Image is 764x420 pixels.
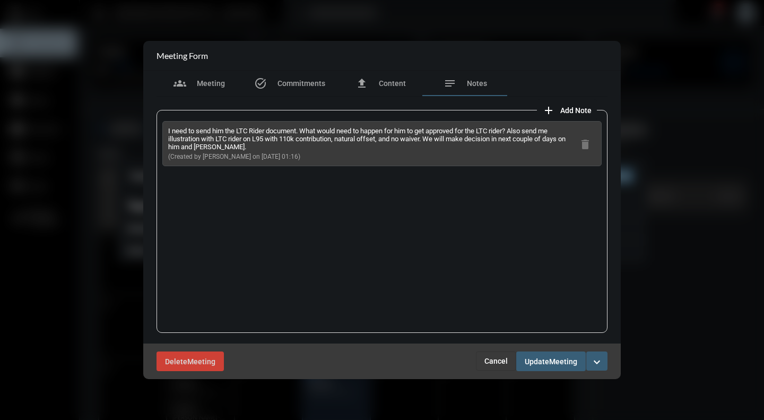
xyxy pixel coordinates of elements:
p: I need to send him the LTC Rider document. What would need to happen for him to get approved for ... [168,127,575,151]
span: Content [379,79,406,88]
mat-icon: file_upload [355,77,368,90]
mat-icon: task_alt [254,77,267,90]
span: (Created by [PERSON_NAME] on [DATE] 01:16) [168,153,300,160]
span: Meeting [197,79,225,88]
button: add note [537,99,597,121]
span: Notes [467,79,487,88]
mat-icon: expand_more [591,356,603,368]
span: Add Note [560,106,592,115]
mat-icon: add [542,104,555,117]
span: Commitments [277,79,325,88]
span: Cancel [484,357,508,365]
span: Meeting [187,357,215,366]
span: Delete [165,357,187,366]
mat-icon: delete [579,138,592,151]
mat-icon: notes [444,77,456,90]
mat-icon: groups [173,77,186,90]
button: delete note [575,133,596,155]
button: Cancel [476,352,516,371]
h2: Meeting Form [157,50,208,61]
span: Update [525,357,549,366]
span: Meeting [549,357,577,366]
button: DeleteMeeting [157,352,224,371]
button: UpdateMeeting [516,352,586,371]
